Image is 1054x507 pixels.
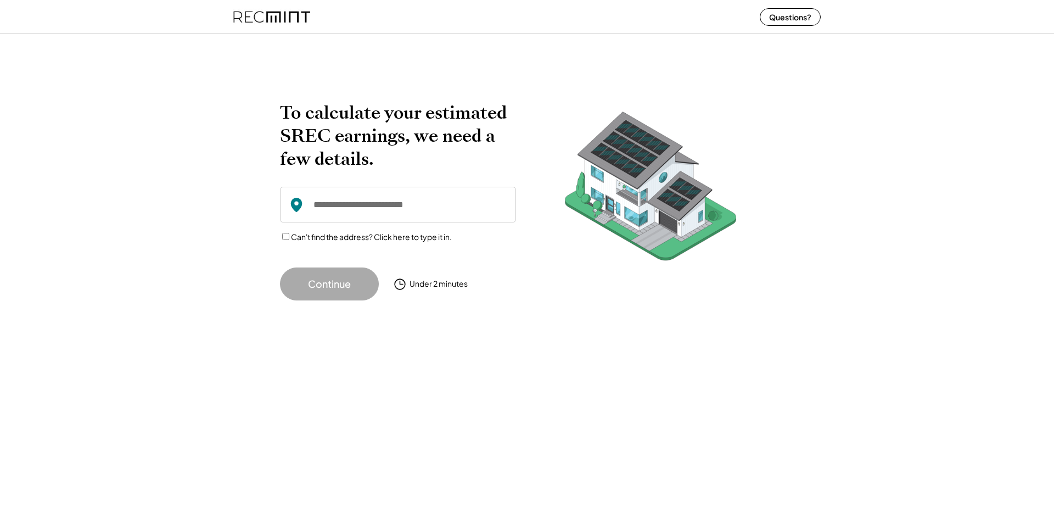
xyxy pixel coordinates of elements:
[280,268,379,300] button: Continue
[760,8,821,26] button: Questions?
[280,101,516,170] h2: To calculate your estimated SREC earnings, we need a few details.
[291,232,452,242] label: Can't find the address? Click here to type it in.
[233,2,310,31] img: recmint-logotype%403x%20%281%29.jpeg
[543,101,758,277] img: RecMintArtboard%207.png
[410,278,468,289] div: Under 2 minutes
